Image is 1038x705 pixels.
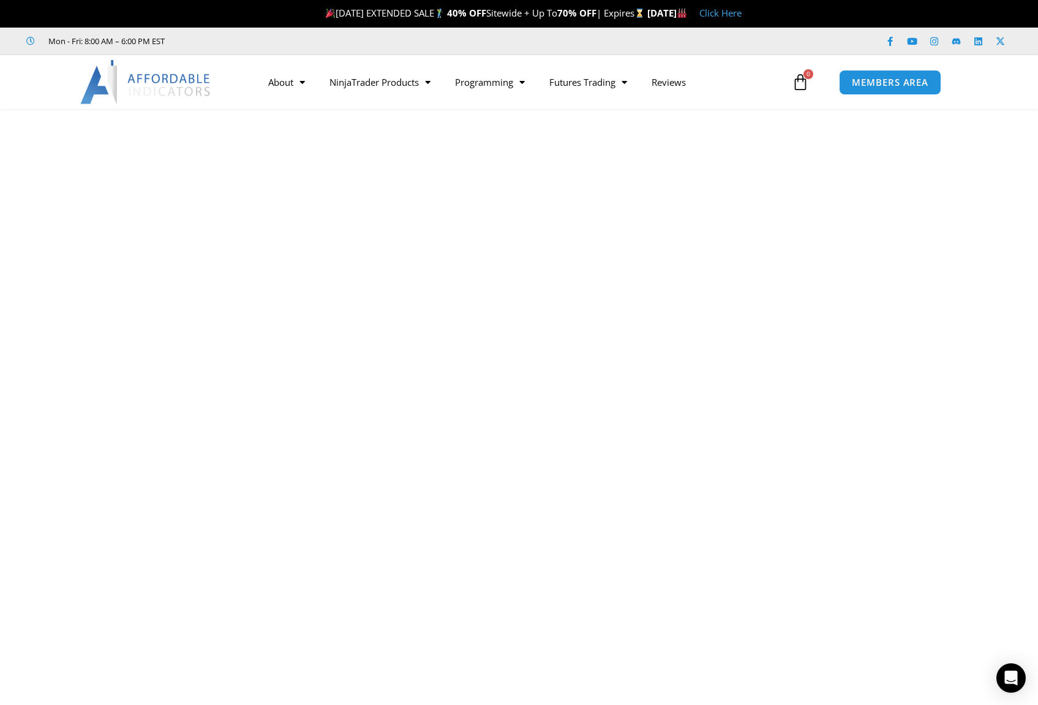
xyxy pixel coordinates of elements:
strong: 40% OFF [447,7,486,19]
img: 🏭 [677,9,686,18]
strong: 70% OFF [557,7,596,19]
nav: Menu [256,68,789,96]
a: NinjaTrader Products [317,68,443,96]
a: About [256,68,317,96]
a: Click Here [699,7,742,19]
div: Open Intercom Messenger [996,663,1026,693]
img: LogoAI | Affordable Indicators – NinjaTrader [80,60,212,104]
a: Programming [443,68,537,96]
a: 0 [773,64,827,100]
img: 🏌️‍♂️ [435,9,444,18]
img: ⌛ [635,9,644,18]
strong: [DATE] [647,7,687,19]
span: Mon - Fri: 8:00 AM – 6:00 PM EST [45,34,165,48]
a: Reviews [639,68,698,96]
a: MEMBERS AREA [839,70,941,95]
span: MEMBERS AREA [852,78,928,87]
span: [DATE] EXTENDED SALE Sitewide + Up To | Expires [323,7,647,19]
span: 0 [803,69,813,79]
a: Futures Trading [537,68,639,96]
iframe: Customer reviews powered by Trustpilot [182,35,366,47]
img: 🎉 [326,9,335,18]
